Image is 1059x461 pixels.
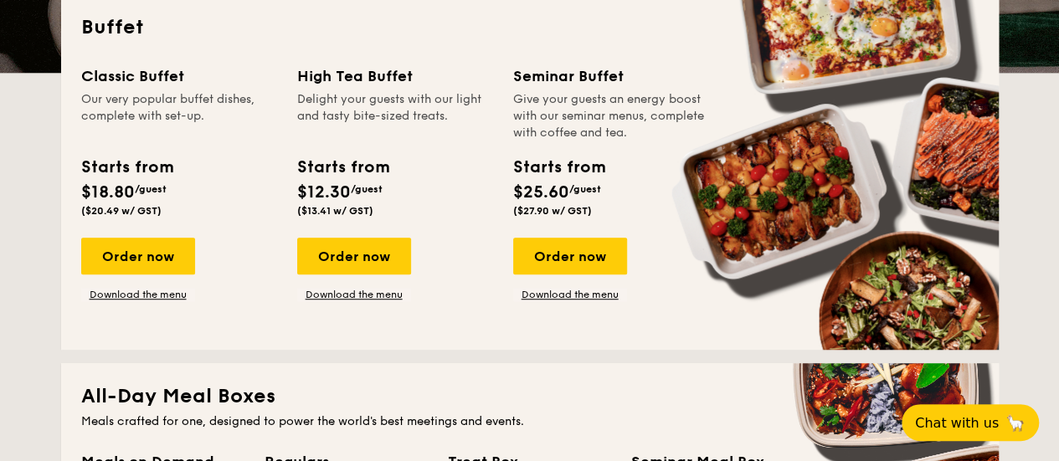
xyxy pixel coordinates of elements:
span: ($20.49 w/ GST) [81,205,162,217]
h2: Buffet [81,14,979,41]
span: $12.30 [297,182,351,202]
span: /guest [135,183,167,195]
span: $25.60 [513,182,569,202]
div: Give your guests an energy boost with our seminar menus, complete with coffee and tea. [513,91,709,141]
a: Download the menu [297,288,411,301]
div: Starts from [297,155,388,180]
div: High Tea Buffet [297,64,493,88]
span: $18.80 [81,182,135,202]
h2: All-Day Meal Boxes [81,383,979,410]
div: Starts from [81,155,172,180]
span: /guest [351,183,383,195]
div: Meals crafted for one, designed to power the world's best meetings and events. [81,413,979,430]
span: 🦙 [1005,413,1026,433]
div: Order now [297,238,411,274]
button: Chat with us🦙 [902,404,1039,441]
div: Order now [81,238,195,274]
span: Chat with us [915,415,999,431]
span: /guest [569,183,601,195]
a: Download the menu [513,288,627,301]
div: Delight your guests with our light and tasty bite-sized treats. [297,91,493,141]
a: Download the menu [81,288,195,301]
div: Classic Buffet [81,64,277,88]
div: Order now [513,238,627,274]
div: Starts from [513,155,604,180]
div: Our very popular buffet dishes, complete with set-up. [81,91,277,141]
span: ($13.41 w/ GST) [297,205,373,217]
div: Seminar Buffet [513,64,709,88]
span: ($27.90 w/ GST) [513,205,592,217]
